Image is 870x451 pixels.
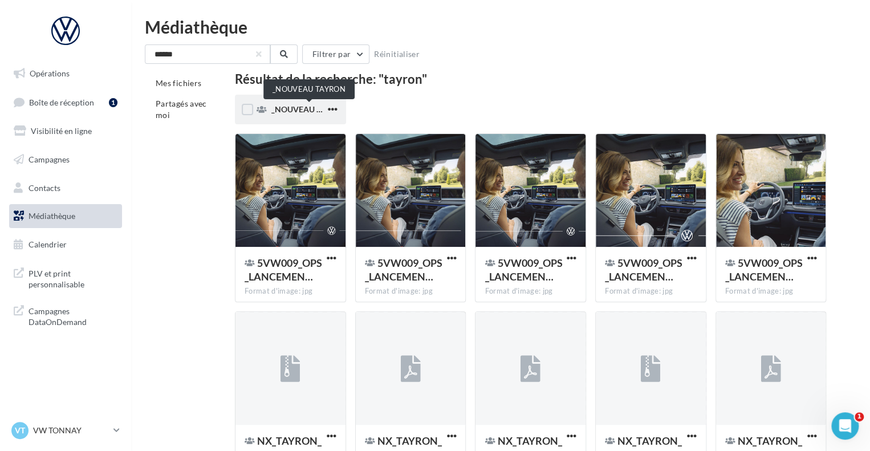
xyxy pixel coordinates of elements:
[725,286,817,296] div: Format d'image: jpg
[30,68,70,78] span: Opérations
[7,261,124,295] a: PLV et print personnalisable
[15,425,25,436] span: VT
[29,266,117,290] span: PLV et print personnalisable
[831,412,859,440] iframe: Intercom live chat
[7,119,124,143] a: Visibilité en ligne
[29,211,75,221] span: Médiathèque
[9,420,122,441] a: VT VW TONNAY
[485,257,562,283] span: 5VW009_OPS_LANCEMENT_NOUVEAU_TAYRON_TESTDRIVE_GMB_720x720px_E1
[7,233,124,257] a: Calendrier
[485,286,576,296] div: Format d'image: jpg
[365,257,442,283] span: 5VW009_OPS_LANCEMENT_NOUVEAU_TAYRON_TESTDRIVE_GMB_1740x1300px_E1
[855,412,864,421] span: 1
[369,47,424,61] button: Réinitialiser
[7,176,124,200] a: Contacts
[29,155,70,164] span: Campagnes
[235,73,826,86] div: Résultat de la recherche: "tayron"
[31,126,92,136] span: Visibilité en ligne
[302,44,369,64] button: Filtrer par
[7,62,124,86] a: Opérations
[29,97,94,107] span: Boîte de réception
[33,425,109,436] p: VW TONNAY
[145,18,856,35] div: Médiathèque
[7,299,124,332] a: Campagnes DataOnDemand
[29,303,117,328] span: Campagnes DataOnDemand
[29,239,67,249] span: Calendrier
[7,204,124,228] a: Médiathèque
[156,78,201,88] span: Mes fichiers
[605,286,697,296] div: Format d'image: jpg
[245,257,322,283] span: 5VW009_OPS_LANCEMENT_NOUVEAU_TAYRON_TESTDRIVE_CARRE_1080x1080px_E1
[271,104,348,114] span: _NOUVEAU TAYRON
[605,257,682,283] span: 5VW009_OPS_LANCEMENT_NOUVEAU_TAYRON_TESTDRIVE_INSTAG_1080x1350px_E1
[7,90,124,115] a: Boîte de réception1
[7,148,124,172] a: Campagnes
[156,99,207,120] span: Partagés avec moi
[365,286,457,296] div: Format d'image: jpg
[725,257,803,283] span: 5VW009_OPS_LANCEMENT_NOUVEAU_TAYRON_TESTDRIVE_STORY_1080x1920px_E1
[109,98,117,107] div: 1
[245,286,336,296] div: Format d'image: jpg
[263,79,355,99] div: _NOUVEAU TAYRON
[29,182,60,192] span: Contacts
